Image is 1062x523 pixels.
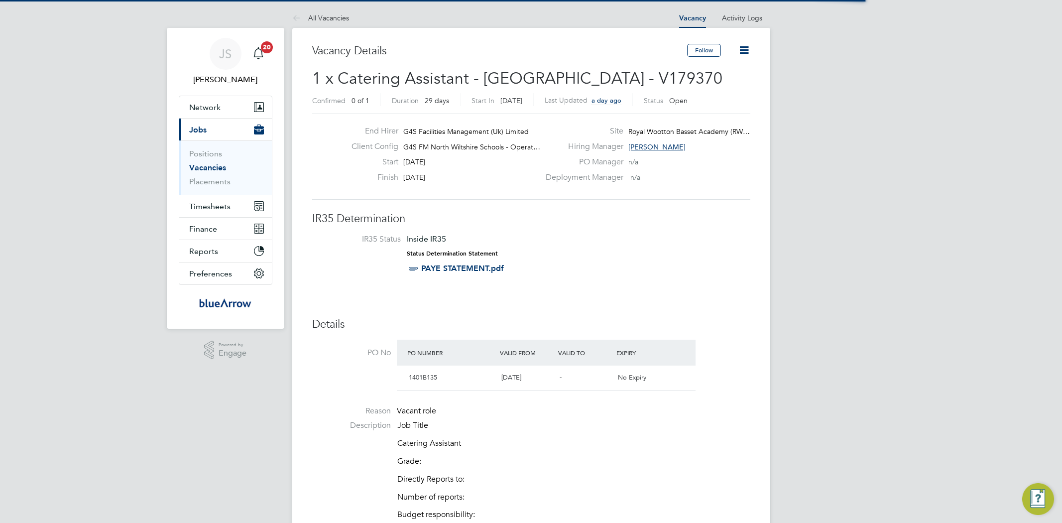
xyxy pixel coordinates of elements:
div: Jobs [179,140,272,195]
a: Powered byEngage [204,341,246,360]
label: Start In [472,96,494,105]
span: [DATE] [403,173,425,182]
button: Engage Resource Center [1022,483,1054,515]
button: Jobs [179,119,272,140]
p: Budget responsibility: [397,510,750,520]
h3: Details [312,317,750,332]
span: 29 days [425,96,449,105]
div: Valid From [497,344,556,362]
a: All Vacancies [292,13,349,22]
button: Reports [179,240,272,262]
span: Timesheets [189,202,231,211]
h3: Vacancy Details [312,44,687,58]
a: Vacancies [189,163,226,172]
label: End Hirer [344,126,398,136]
span: No Expiry [618,373,646,382]
a: PAYE STATEMENT.pdf [421,263,504,273]
h3: IR35 Determination [312,212,750,226]
p: Job Title [397,420,750,431]
label: Last Updated [545,96,588,105]
span: a day ago [591,96,621,105]
span: Reports [189,247,218,256]
p: Catering Assistant [397,438,750,449]
button: Network [179,96,272,118]
label: Status [644,96,663,105]
span: - [560,373,562,382]
label: Start [344,157,398,167]
img: bluearrow-logo-retina.png [199,295,251,311]
span: G4S Facilities Management (Uk) Limited [403,127,529,136]
span: [DATE] [501,373,521,382]
label: Confirmed [312,96,346,105]
span: Jobs [189,125,207,134]
a: Placements [189,177,231,186]
a: Vacancy [679,14,706,22]
span: [DATE] [500,96,522,105]
p: Number of reports: [397,492,750,503]
span: Open [669,96,688,105]
span: [DATE] [403,157,425,166]
span: Network [189,103,221,112]
div: Valid To [556,344,614,362]
span: 1401B135 [409,373,437,382]
span: Royal Wootton Basset Academy (RW… [628,127,750,136]
nav: Main navigation [167,28,284,329]
span: 0 of 1 [352,96,369,105]
label: IR35 Status [322,234,401,245]
span: Vacant role [397,406,436,416]
label: Site [540,126,623,136]
div: PO Number [405,344,498,362]
button: Finance [179,218,272,240]
span: G4S FM North Wiltshire Schools - Operat… [403,142,540,151]
span: Finance [189,224,217,234]
span: Inside IR35 [407,234,446,244]
span: Preferences [189,269,232,278]
label: PO Manager [540,157,623,167]
label: Finish [344,172,398,183]
span: Powered by [219,341,246,349]
span: Engage [219,349,246,358]
span: n/a [630,173,640,182]
a: 20 [248,38,268,70]
span: [PERSON_NAME] [628,142,686,151]
button: Timesheets [179,195,272,217]
label: Deployment Manager [540,172,623,183]
span: JS [219,47,232,60]
p: Directly Reports to: [397,474,750,485]
label: Hiring Manager [540,141,623,152]
label: Description [312,420,391,431]
div: Expiry [614,344,672,362]
span: n/a [628,157,638,166]
a: Activity Logs [722,13,762,22]
label: Duration [392,96,419,105]
a: JS[PERSON_NAME] [179,38,272,86]
button: Follow [687,44,721,57]
button: Preferences [179,262,272,284]
p: Grade: [397,456,750,467]
span: 20 [261,41,273,53]
strong: Status Determination Statement [407,250,498,257]
label: PO No [312,348,391,358]
label: Reason [312,406,391,416]
span: Jay Scull [179,74,272,86]
span: 1 x Catering Assistant - [GEOGRAPHIC_DATA] - V179370 [312,69,722,88]
label: Client Config [344,141,398,152]
a: Positions [189,149,222,158]
a: Go to home page [179,295,272,311]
